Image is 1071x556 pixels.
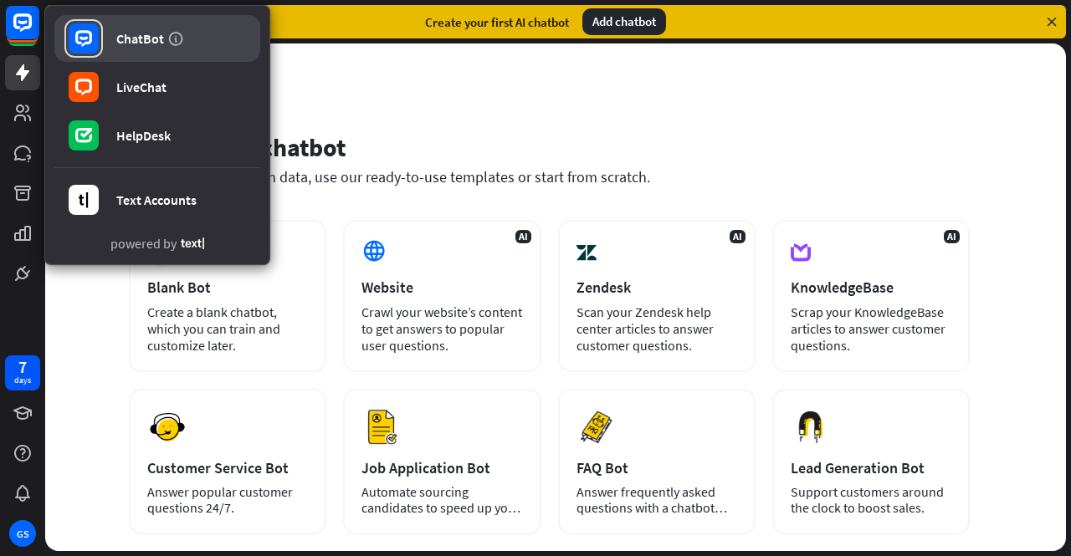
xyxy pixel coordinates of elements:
div: Train your chatbot with data, use our ready-to-use templates or start from scratch. [129,167,970,186]
div: Zendesk [576,278,737,297]
a: 7 days [5,355,40,390]
div: Answer popular customer questions 24/7. [147,484,308,516]
div: 7 [18,360,27,375]
div: Create your first AI chatbot [425,14,569,30]
div: GS [9,520,36,547]
div: days [14,375,31,386]
div: Support customers around the clock to boost sales. [791,484,951,516]
div: Crawl your website’s content to get answers to popular user questions. [361,304,522,354]
div: Blank Bot [147,278,308,297]
div: Job Application Bot [361,458,522,477]
div: Lead Generation Bot [791,458,951,477]
div: Set up your chatbot [129,131,970,163]
div: Customer Service Bot [147,458,308,477]
div: Scrap your KnowledgeBase articles to answer customer questions. [791,304,951,354]
div: Automate sourcing candidates to speed up your hiring process. [361,484,522,516]
div: Add chatbot [582,8,666,35]
div: Create a blank chatbot, which you can train and customize later. [147,304,308,354]
div: Answer frequently asked questions with a chatbot and save your time. [576,484,737,516]
span: AI [730,230,746,243]
div: FAQ Bot [576,458,737,477]
div: Scan your Zendesk help center articles to answer customer questions. [576,304,737,354]
div: Website [361,278,522,297]
div: KnowledgeBase [791,278,951,297]
span: AI [944,230,960,243]
button: Open LiveChat chat widget [13,7,64,57]
span: AI [515,230,531,243]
